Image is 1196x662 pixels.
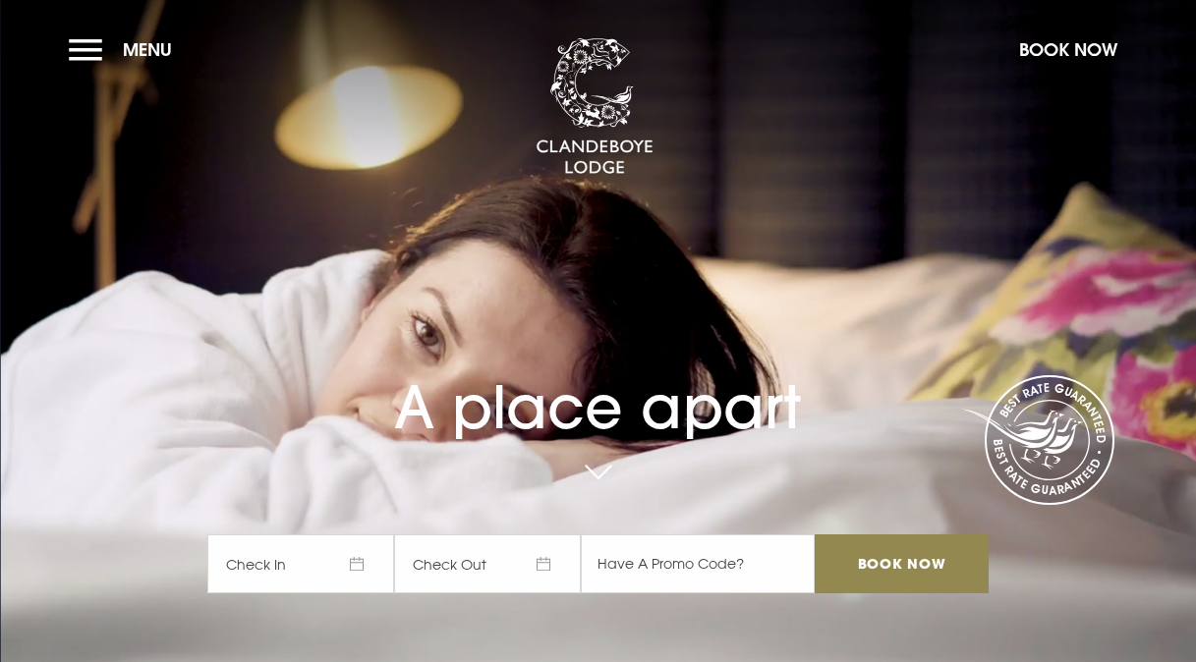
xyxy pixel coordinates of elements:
[536,38,654,176] img: Clandeboye Lodge
[69,28,182,71] button: Menu
[207,534,394,593] span: Check In
[123,38,172,61] span: Menu
[581,534,815,593] input: Have A Promo Code?
[207,332,988,442] h1: A place apart
[394,534,581,593] span: Check Out
[815,534,988,593] input: Book Now
[1009,28,1127,71] button: Book Now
